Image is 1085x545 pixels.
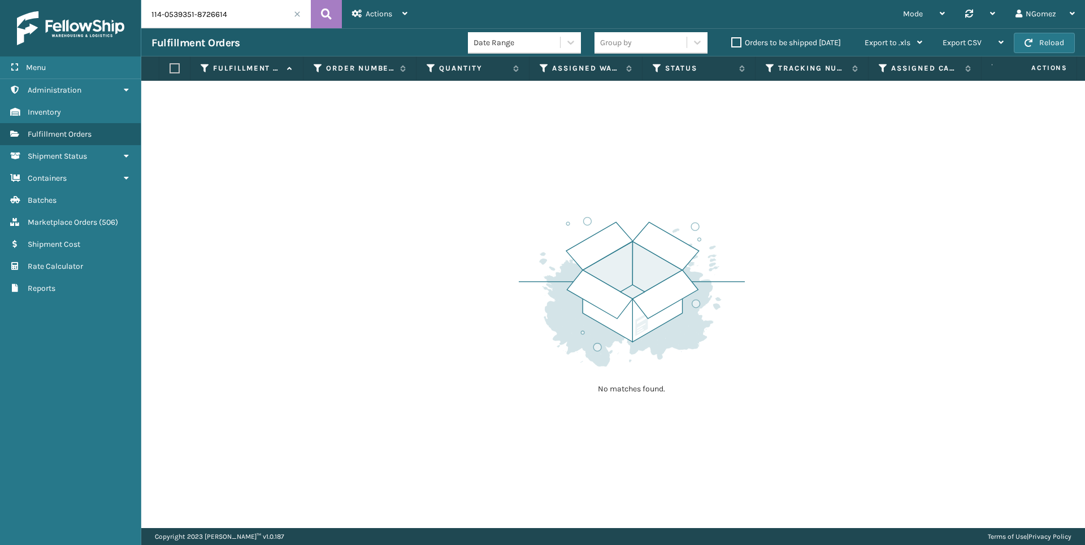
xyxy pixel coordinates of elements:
label: Orders to be shipped [DATE] [731,38,841,47]
span: Administration [28,85,81,95]
span: Reports [28,284,55,293]
span: Menu [26,63,46,72]
a: Terms of Use [988,533,1027,540]
div: | [988,528,1071,545]
label: Order Number [326,63,394,73]
span: Containers [28,173,67,183]
span: Inventory [28,107,61,117]
span: Actions [996,59,1074,77]
button: Reload [1014,33,1075,53]
span: Shipment Status [28,151,87,161]
span: Marketplace Orders [28,217,97,227]
span: Rate Calculator [28,261,83,271]
label: Status [665,63,734,73]
span: Export CSV [943,38,982,47]
span: Batches [28,195,57,205]
a: Privacy Policy [1028,533,1071,540]
img: logo [17,11,124,45]
label: Quantity [439,63,507,73]
span: Actions [366,9,392,19]
p: Copyright 2023 [PERSON_NAME]™ v 1.0.187 [155,528,284,545]
h3: Fulfillment Orders [151,36,240,50]
label: Assigned Carrier Service [891,63,960,73]
label: Fulfillment Order Id [213,63,281,73]
span: Shipment Cost [28,239,80,249]
span: ( 506 ) [99,217,118,227]
div: Group by [600,37,632,49]
label: Tracking Number [778,63,847,73]
span: Mode [903,9,923,19]
div: Date Range [474,37,561,49]
span: Fulfillment Orders [28,129,92,139]
label: Assigned Warehouse [552,63,620,73]
span: Export to .xls [865,38,910,47]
